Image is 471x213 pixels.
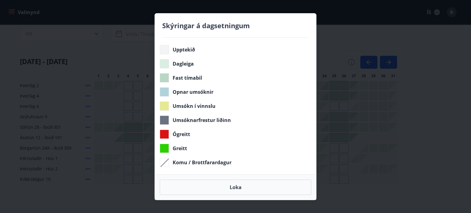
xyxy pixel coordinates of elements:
span: Dagleiga [173,60,194,67]
span: Umsóknarfrestur liðinn [173,117,231,124]
button: Loka [160,180,311,195]
span: Fast tímabil [173,74,202,81]
span: Opnar umsóknir [173,89,213,95]
span: Upptekið [173,46,195,53]
h4: Skýringar á dagsetningum [162,21,309,30]
span: Komu / Brottfarardagur [173,159,232,166]
span: Greitt [173,145,187,152]
span: Umsókn í vinnslu [173,103,216,109]
span: Ógreitt [173,131,190,138]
